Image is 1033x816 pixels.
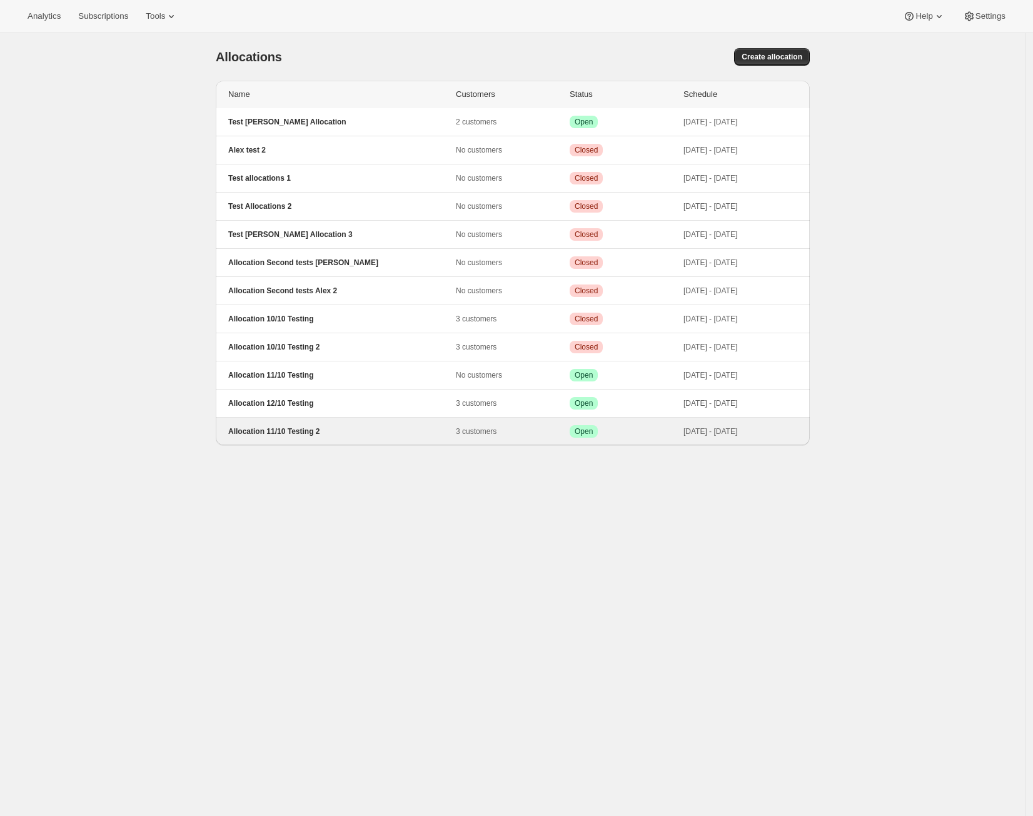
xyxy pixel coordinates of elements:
[575,117,593,127] span: Open
[683,286,797,296] p: [DATE] - [DATE]
[228,145,456,155] p: Alex test 2
[683,258,797,268] p: [DATE] - [DATE]
[570,88,683,101] div: Status
[915,11,932,21] span: Help
[228,88,456,101] div: Name
[575,342,598,352] span: Closed
[575,173,598,183] span: Closed
[742,52,802,62] span: Create allocation
[456,286,570,296] p: No customers
[975,11,1005,21] span: Settings
[683,145,797,155] p: [DATE] - [DATE]
[575,201,598,211] span: Closed
[456,258,570,268] p: No customers
[575,229,598,239] span: Closed
[456,426,570,436] p: 3 customers
[456,145,570,155] p: No customers
[456,173,570,183] p: No customers
[228,342,456,352] p: Allocation 10/10 Testing 2
[575,258,598,268] span: Closed
[146,11,165,21] span: Tools
[228,286,456,296] p: Allocation Second tests Alex 2
[895,8,952,25] button: Help
[683,398,797,408] p: [DATE] - [DATE]
[138,8,185,25] button: Tools
[456,201,570,211] p: No customers
[456,88,570,101] div: Customers
[575,314,598,324] span: Closed
[456,117,570,127] p: 2 customers
[683,342,797,352] p: [DATE] - [DATE]
[78,11,128,21] span: Subscriptions
[683,229,797,239] p: [DATE] - [DATE]
[28,11,61,21] span: Analytics
[228,314,456,324] p: Allocation 10/10 Testing
[228,370,456,380] p: Allocation 11/10 Testing
[20,8,68,25] button: Analytics
[456,398,570,408] p: 3 customers
[575,145,598,155] span: Closed
[456,314,570,324] p: 3 customers
[228,258,456,268] p: Allocation Second tests [PERSON_NAME]
[575,286,598,296] span: Closed
[228,201,456,211] p: Test Allocations 2
[228,229,456,239] p: Test [PERSON_NAME] Allocation 3
[456,370,570,380] p: No customers
[683,117,797,127] p: [DATE] - [DATE]
[575,426,593,436] span: Open
[228,173,456,183] p: Test allocations 1
[456,229,570,239] p: No customers
[734,48,810,66] button: Create allocation
[683,370,797,380] p: [DATE] - [DATE]
[683,173,797,183] p: [DATE] - [DATE]
[228,398,456,408] p: Allocation 12/10 Testing
[228,426,456,436] p: Allocation 11/10 Testing 2
[683,88,797,101] div: Schedule
[683,201,797,211] p: [DATE] - [DATE]
[71,8,136,25] button: Subscriptions
[955,8,1013,25] button: Settings
[216,49,282,64] span: Allocations
[683,426,797,436] p: [DATE] - [DATE]
[228,117,456,127] p: Test [PERSON_NAME] Allocation
[575,398,593,408] span: Open
[456,342,570,352] p: 3 customers
[683,314,797,324] p: [DATE] - [DATE]
[575,370,593,380] span: Open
